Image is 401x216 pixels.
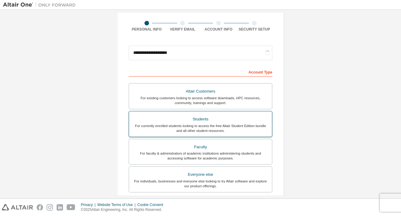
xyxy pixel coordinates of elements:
div: Website Terms of Use [97,202,137,207]
img: Altair One [3,2,79,8]
div: Everyone else [133,170,268,179]
img: altair_logo.svg [2,204,33,211]
div: For faculty & administrators of academic institutions administering students and accessing softwa... [133,151,268,161]
div: Altair Customers [133,87,268,96]
div: Students [133,115,268,123]
div: Account Type [129,67,272,77]
img: linkedin.svg [57,204,63,211]
img: facebook.svg [37,204,43,211]
div: For existing customers looking to access software downloads, HPC resources, community, trainings ... [133,96,268,105]
div: For currently enrolled students looking to access the free Altair Student Edition bundle and all ... [133,123,268,133]
div: Faculty [133,143,268,151]
div: Account Info [200,27,237,32]
div: Verify Email [165,27,201,32]
div: Security Setup [237,27,273,32]
p: © 2025 Altair Engineering, Inc. All Rights Reserved. [81,207,167,212]
div: Privacy [81,202,97,207]
img: instagram.svg [47,204,53,211]
div: For individuals, businesses and everyone else looking to try Altair software and explore our prod... [133,179,268,188]
div: Cookie Consent [137,202,167,207]
img: youtube.svg [67,204,75,211]
div: Personal Info [129,27,165,32]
